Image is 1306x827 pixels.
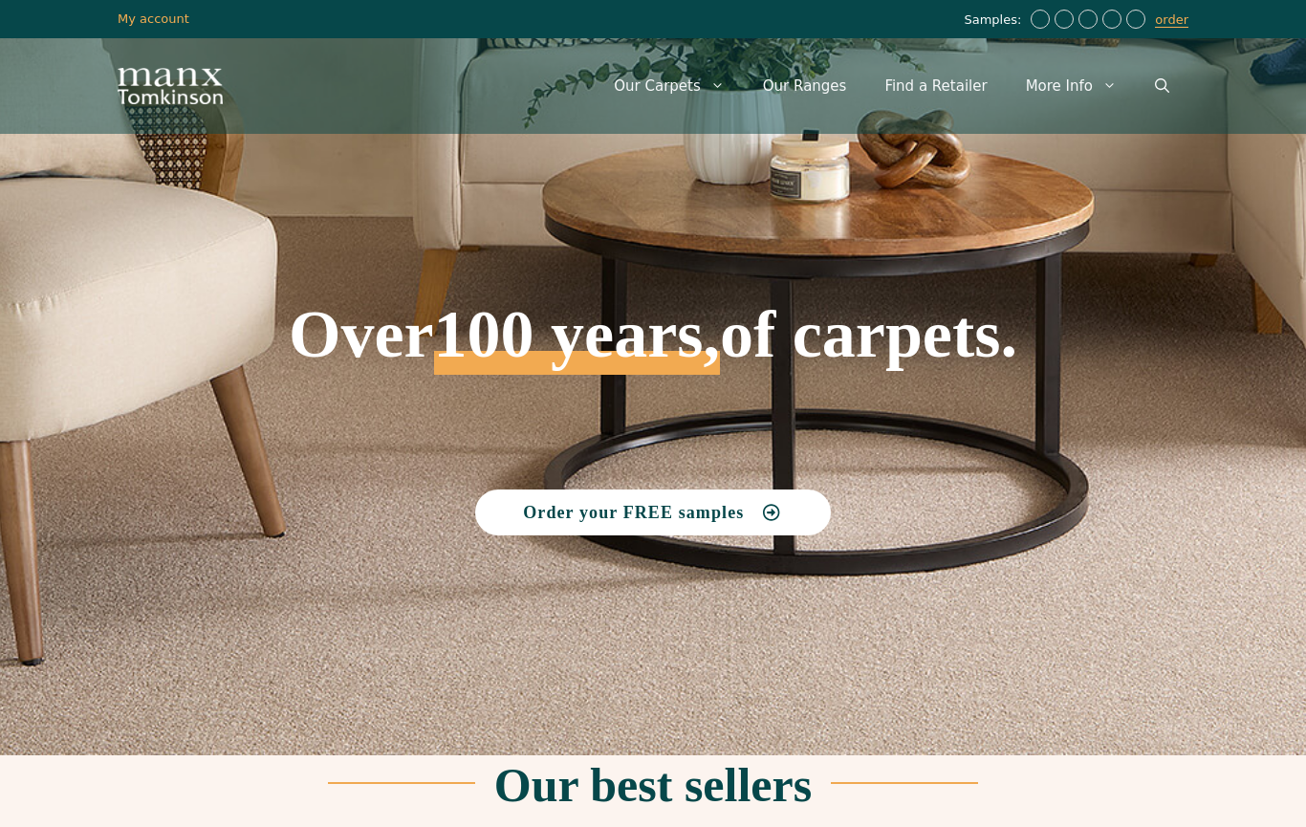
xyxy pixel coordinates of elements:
span: Samples: [964,12,1026,29]
a: My account [118,11,189,26]
h2: Our best sellers [494,761,812,809]
a: Our Carpets [595,57,744,115]
img: Manx Tomkinson [118,68,223,104]
a: Order your FREE samples [475,490,831,535]
span: 100 years, [434,317,720,375]
a: Find a Retailer [865,57,1006,115]
h1: Over of carpets. [118,163,1188,375]
nav: Primary [595,57,1188,115]
span: Order your FREE samples [523,504,744,521]
a: Open Search Bar [1136,57,1188,115]
a: More Info [1007,57,1136,115]
a: Our Ranges [744,57,866,115]
a: order [1155,12,1188,28]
